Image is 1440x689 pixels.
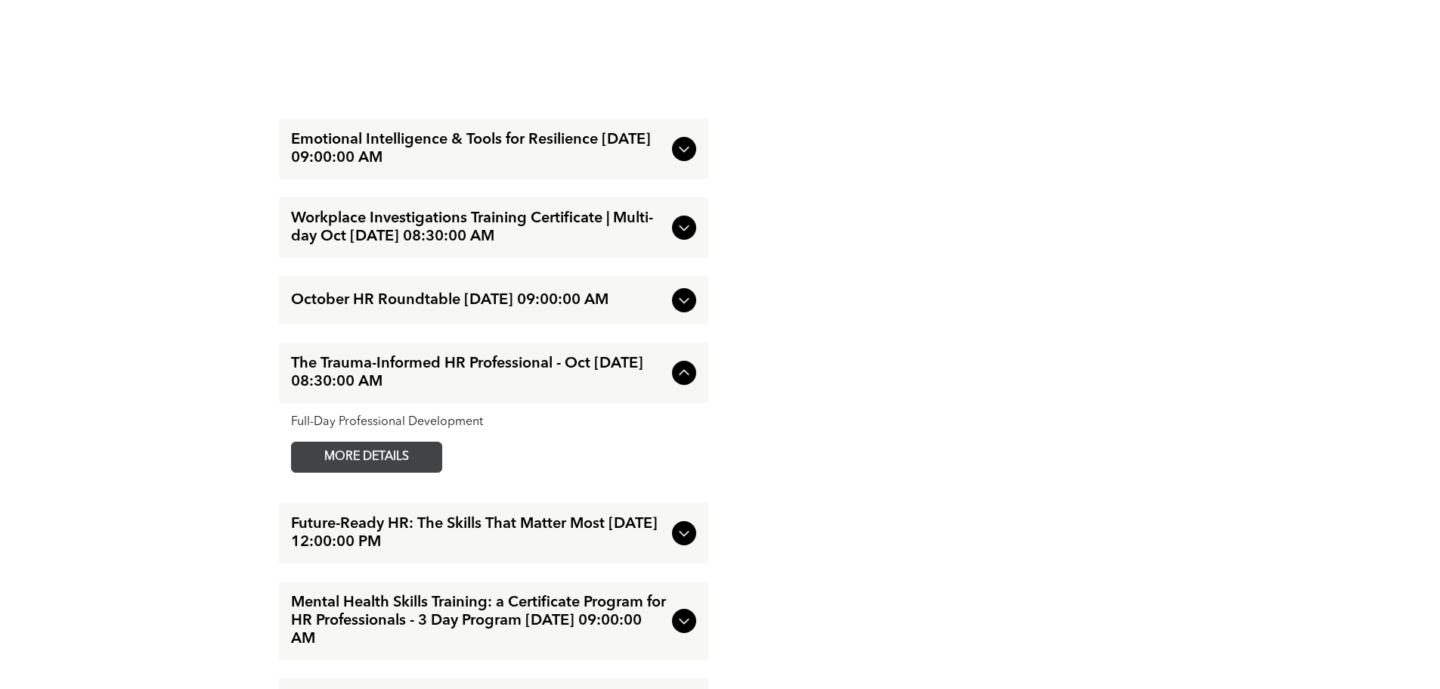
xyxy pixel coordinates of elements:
span: October HR Roundtable [DATE] 09:00:00 AM [291,291,666,309]
span: Future-Ready HR: The Skills That Matter Most [DATE] 12:00:00 PM [291,515,666,551]
a: MORE DETAILS [291,442,442,473]
span: The Trauma-Informed HR Professional - Oct [DATE] 08:30:00 AM [291,355,666,391]
div: Full-Day Professional Development [291,415,696,430]
span: Workplace Investigations Training Certificate | Multi-day Oct [DATE] 08:30:00 AM [291,209,666,246]
span: MORE DETAILS [307,442,426,472]
span: Mental Health Skills Training: a Certificate Program for HR Professionals - 3 Day Program [DATE] ... [291,594,666,648]
span: Emotional Intelligence & Tools for Resilience [DATE] 09:00:00 AM [291,131,666,167]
